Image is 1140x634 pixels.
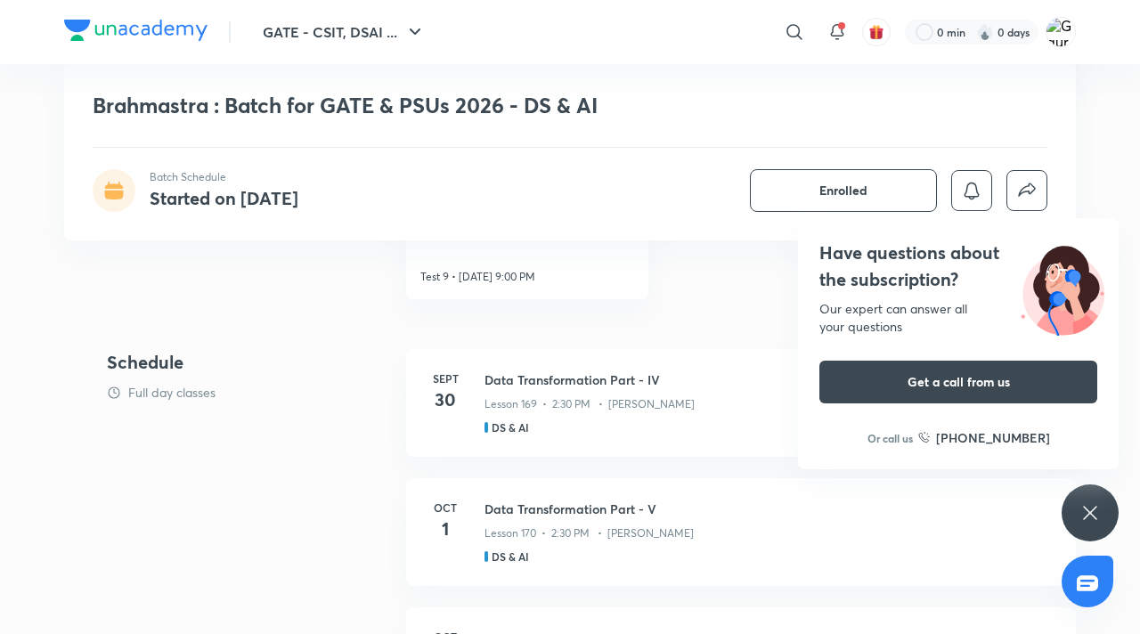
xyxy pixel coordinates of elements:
[252,14,436,50] button: GATE - CSIT, DSAI ...
[750,169,937,212] button: Enrolled
[150,169,298,185] p: Batch Schedule
[868,24,884,40] img: avatar
[492,419,529,435] h5: DS & AI
[64,20,208,45] a: Company Logo
[862,18,891,46] button: avatar
[406,478,1076,607] a: Oct1Data Transformation Part - VLesson 170 • 2:30 PM • [PERSON_NAME]DS & AI
[484,500,1054,518] h3: Data Transformation Part - V
[819,361,1097,403] button: Get a call from us
[1006,240,1119,336] img: ttu_illustration_new.svg
[427,500,463,516] h6: Oct
[918,428,1050,447] a: [PHONE_NUMBER]
[867,430,913,446] p: Or call us
[427,370,463,386] h6: Sept
[427,386,463,413] h4: 30
[64,20,208,41] img: Company Logo
[484,396,695,412] p: Lesson 169 • 2:30 PM • [PERSON_NAME]
[819,300,1097,336] div: Our expert can answer all your questions
[406,349,1076,478] a: Sept30Data Transformation Part - IVLesson 169 • 2:30 PM • [PERSON_NAME]DS & AI
[107,349,392,376] h4: Schedule
[976,23,994,41] img: streak
[819,182,867,199] span: Enrolled
[484,525,694,541] p: Lesson 170 • 2:30 PM • [PERSON_NAME]
[420,269,535,285] p: Test 9 • [DATE] 9:00 PM
[150,186,298,210] h4: Started on [DATE]
[492,549,529,565] h5: DS & AI
[484,370,1054,389] h3: Data Transformation Part - IV
[1046,17,1076,47] img: Gaurav singh
[819,240,1097,293] h4: Have questions about the subscription?
[427,516,463,542] h4: 1
[93,93,790,118] h1: Brahmastra : Batch for GATE & PSUs 2026 - DS & AI
[936,428,1050,447] h6: [PHONE_NUMBER]
[128,383,216,402] p: Full day classes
